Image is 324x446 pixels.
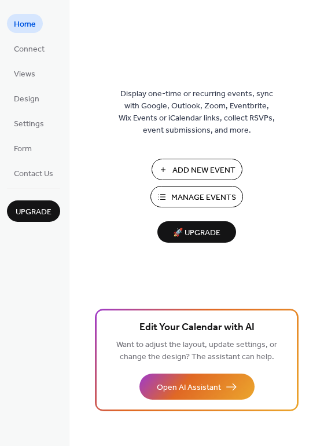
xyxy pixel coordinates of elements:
[152,159,242,180] button: Add New Event
[119,88,275,137] span: Display one-time or recurring events, sync with Google, Outlook, Zoom, Eventbrite, Wix Events or ...
[139,320,255,336] span: Edit Your Calendar with AI
[172,164,235,177] span: Add New Event
[14,19,36,31] span: Home
[14,118,44,130] span: Settings
[14,168,53,180] span: Contact Us
[16,206,51,218] span: Upgrade
[7,138,39,158] a: Form
[7,114,51,133] a: Settings
[14,93,39,105] span: Design
[116,337,277,365] span: Want to adjust the layout, update settings, or change the design? The assistant can help.
[14,143,32,155] span: Form
[157,382,221,394] span: Open AI Assistant
[171,192,236,204] span: Manage Events
[14,68,35,81] span: Views
[7,14,43,33] a: Home
[150,186,243,207] button: Manage Events
[7,39,51,58] a: Connect
[157,221,236,243] button: 🚀 Upgrade
[7,64,42,83] a: Views
[7,163,60,182] a: Contact Us
[7,89,46,108] a: Design
[14,43,45,56] span: Connect
[7,200,60,222] button: Upgrade
[164,225,229,241] span: 🚀 Upgrade
[139,374,255,400] button: Open AI Assistant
